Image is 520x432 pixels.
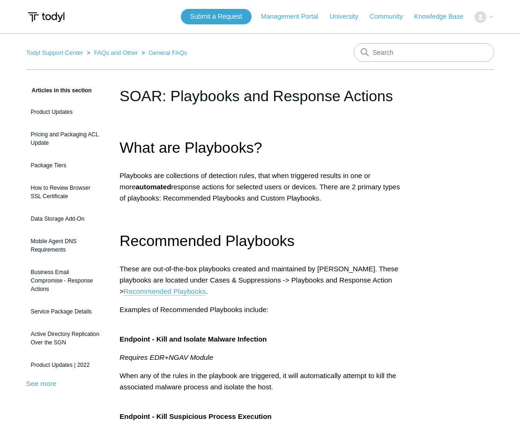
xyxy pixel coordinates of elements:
[181,9,252,24] a: Submit a Request
[119,139,262,156] span: What are Playbooks?
[119,412,271,420] span: Endpoint - Kill Suspicious Process Execution
[124,287,206,296] a: Recommended Playbooks
[26,126,106,152] a: Pricing and Packaging ACL Update
[119,305,268,313] span: Examples of Recommended Playbooks include:
[26,356,106,374] a: Product Updates | 2022
[26,49,85,56] li: Todyl Support Center
[94,49,138,56] a: FAQs and Other
[26,8,66,26] img: Todyl Support Center Help Center home page
[26,156,106,174] a: Package Tiers
[26,303,106,320] a: Service Package Details
[119,335,267,343] span: Endpoint - Kill and Isolate Malware Infection
[119,265,398,295] span: These are out-of-the-box playbooks created and maintained by [PERSON_NAME]. These playbooks are l...
[26,263,106,298] a: Business Email Compromise - Response Actions
[261,12,327,22] a: Management Portal
[329,12,367,22] a: University
[119,353,213,361] em: Requires EDR+NGAV Module
[26,179,106,205] a: How to Review Browser SSL Certificate
[119,372,396,391] span: When any of the rules in the playbook are triggered, it will automatically attempt to kill the as...
[119,232,295,249] span: Recommended Playbooks
[149,49,187,56] a: General FAQs
[26,210,106,228] a: Data Storage Add-On
[26,87,92,94] span: Articles in this section
[26,325,106,351] a: Active Directory Replication Over the SGN
[136,183,171,191] strong: automated
[26,232,106,259] a: Mobile Agent DNS Requirements
[26,49,83,56] a: Todyl Support Center
[370,12,412,22] a: Community
[85,49,140,56] li: FAQs and Other
[414,12,473,22] a: Knowledge Base
[26,103,106,121] a: Product Updates
[119,171,400,202] span: Playbooks are collections of detection rules, that when triggered results in one or more response...
[140,49,187,56] li: General FAQs
[26,380,57,387] a: See more
[119,85,400,107] h1: SOAR: Playbooks and Response Actions
[354,43,494,62] input: Search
